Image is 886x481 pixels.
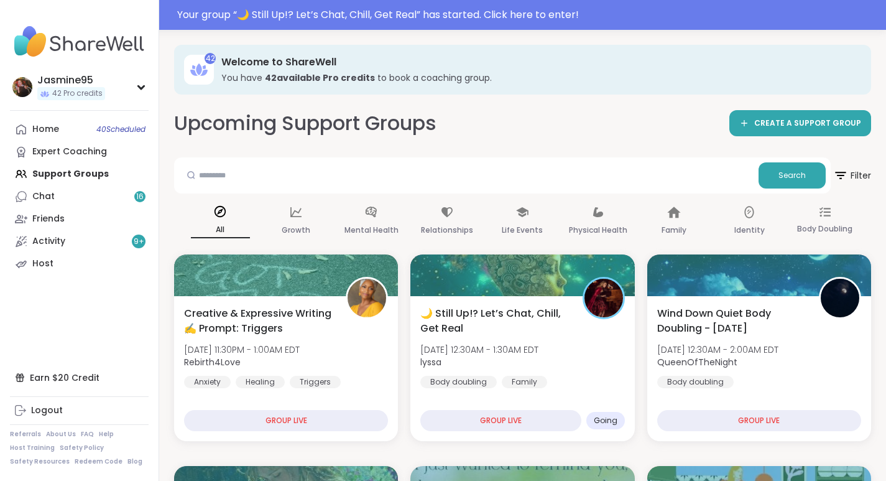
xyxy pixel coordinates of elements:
img: QueenOfTheNight [821,279,859,317]
p: Relationships [421,223,473,238]
span: [DATE] 11:30PM - 1:00AM EDT [184,343,300,356]
div: GROUP LIVE [657,410,861,431]
a: Safety Policy [60,444,104,452]
a: FAQ [81,430,94,439]
a: Help [99,430,114,439]
span: [DATE] 12:30AM - 1:30AM EDT [420,343,538,356]
div: Earn $20 Credit [10,367,149,389]
p: Mental Health [344,223,399,238]
a: CREATE A SUPPORT GROUP [729,110,871,136]
div: Family [502,376,547,388]
div: Home [32,123,59,136]
span: 9 + [134,236,144,247]
span: Search [778,170,806,181]
a: Blog [127,457,142,466]
a: Referrals [10,430,41,439]
div: Chat [32,190,55,203]
a: Friends [10,208,149,230]
p: Family [662,223,686,238]
div: 42 [205,53,216,64]
b: Rebirth4Love [184,356,241,368]
span: [DATE] 12:30AM - 2:00AM EDT [657,343,778,356]
a: Home40Scheduled [10,118,149,141]
img: lyssa [584,279,623,317]
a: Logout [10,399,149,422]
p: All [191,222,250,238]
div: Activity [32,235,65,248]
a: Redeem Code [75,457,122,466]
span: 16 [136,192,144,202]
div: Expert Coaching [32,146,107,158]
b: 42 available Pro credit s [265,72,375,84]
p: Growth [282,223,310,238]
h2: Upcoming Support Groups [174,110,436,138]
div: Logout [31,404,63,417]
span: 🌙 Still Up!? Let’s Chat, Chill, Get Real [420,306,568,336]
button: Search [759,162,826,189]
img: Jasmine95 [12,77,32,97]
div: Host [32,258,53,270]
span: CREATE A SUPPORT GROUP [754,118,861,129]
p: Identity [734,223,765,238]
img: ShareWell Nav Logo [10,20,149,63]
button: Filter [833,157,871,194]
span: Filter [833,161,871,190]
p: Body Doubling [797,222,852,236]
p: Life Events [502,223,543,238]
div: GROUP LIVE [420,410,581,431]
div: Body doubling [657,376,734,388]
a: Activity9+ [10,230,149,253]
b: lyssa [420,356,441,368]
div: Triggers [290,376,341,388]
a: Expert Coaching [10,141,149,163]
div: Healing [236,376,285,388]
span: Going [594,416,617,426]
div: Your group “ 🌙 Still Up!? Let’s Chat, Chill, Get Real ” has started. Click here to enter! [177,7,879,22]
a: Safety Resources [10,457,70,466]
div: Body doubling [420,376,497,388]
h3: You have to book a coaching group. [221,72,854,84]
div: Anxiety [184,376,231,388]
span: 40 Scheduled [96,124,145,134]
div: Jasmine95 [37,73,105,87]
span: Wind Down Quiet Body Doubling - [DATE] [657,306,805,336]
a: Host [10,253,149,275]
p: Physical Health [569,223,627,238]
span: Creative & Expressive Writing ✍️ Prompt: Triggers [184,306,332,336]
div: GROUP LIVE [184,410,388,431]
span: 42 Pro credits [52,88,103,99]
h3: Welcome to ShareWell [221,55,854,69]
div: Friends [32,213,65,225]
a: Chat16 [10,185,149,208]
b: QueenOfTheNight [657,356,737,368]
a: About Us [46,430,76,439]
img: Rebirth4Love [348,279,386,317]
a: Host Training [10,444,55,452]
